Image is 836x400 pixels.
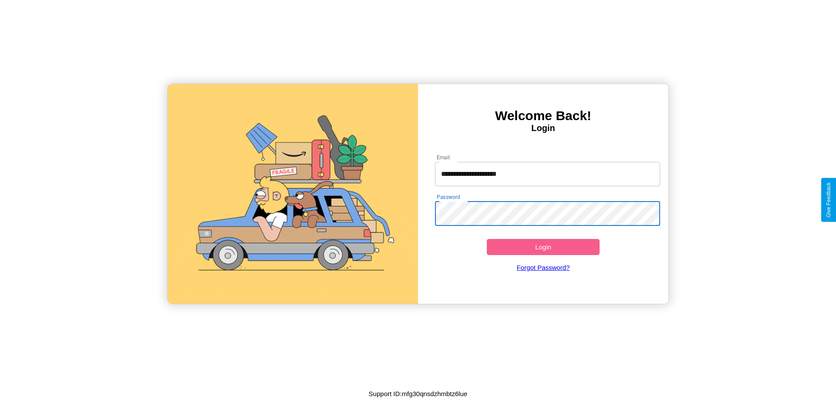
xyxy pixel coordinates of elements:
a: Forgot Password? [431,255,656,280]
img: gif [168,84,418,304]
label: Password [437,193,460,201]
button: Login [487,239,600,255]
p: Support ID: mfg30qnsdzhmbtz6lue [369,388,468,400]
div: Give Feedback [826,182,832,218]
h4: Login [418,123,668,133]
label: Email [437,154,450,161]
h3: Welcome Back! [418,108,668,123]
